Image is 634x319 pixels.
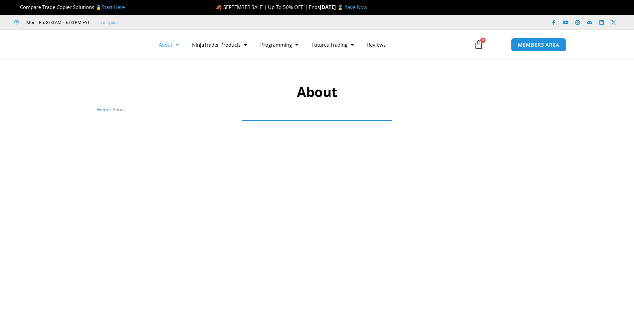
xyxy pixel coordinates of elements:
[97,83,537,101] h1: About
[511,38,566,52] a: MEMBERS AREA
[320,4,345,10] strong: [DATE] ⌛
[68,33,139,57] img: LogoAI | Affordable Indicators – NinjaTrader
[102,4,125,10] a: Start Here
[216,4,320,10] span: 🍂 SEPTEMBER SALE | Up To 50% OFF | Ends
[254,37,305,52] a: Programming
[360,37,392,52] a: Reviews
[345,4,367,10] a: Save Now
[97,105,537,114] nav: Breadcrumb
[464,35,493,54] a: 0
[14,4,125,10] span: Compare Trade Copier Solutions 🥇
[97,106,109,113] a: Home
[480,38,486,43] span: 0
[305,37,360,52] a: Futures Trading
[185,37,254,52] a: NinjaTrader Products
[518,42,559,47] span: MEMBERS AREA
[15,5,20,10] img: 🏆
[152,37,466,52] nav: Menu
[152,37,185,52] a: About
[99,18,118,26] a: Trustpilot
[25,18,90,26] span: Mon - Fri: 8:00 AM – 6:00 PM EST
